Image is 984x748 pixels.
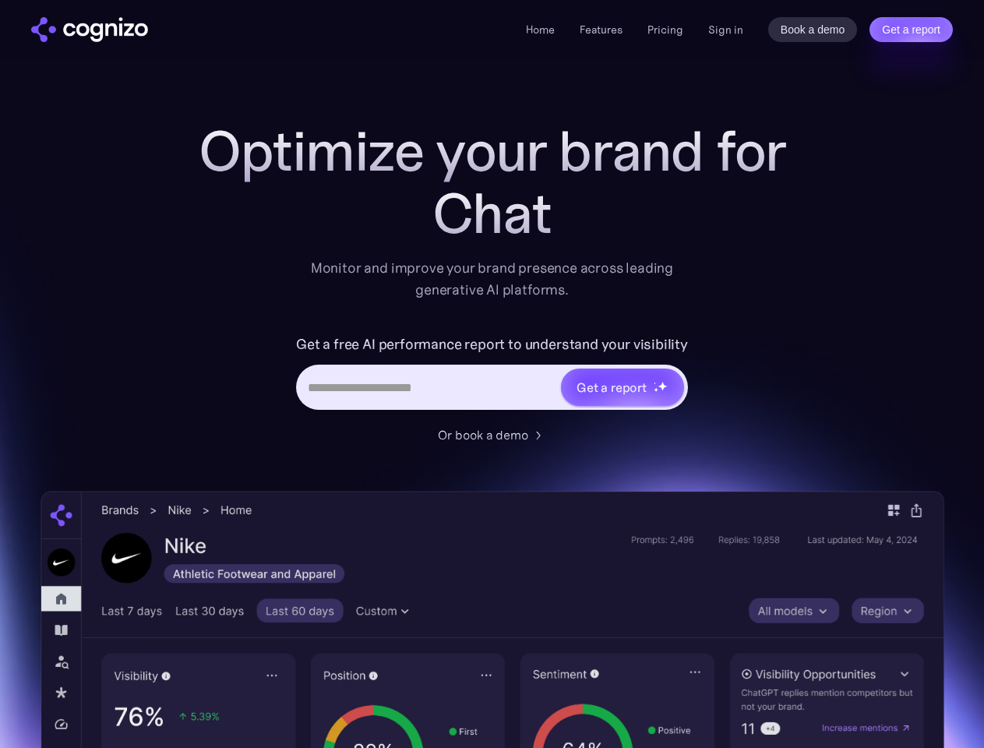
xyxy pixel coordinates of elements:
[31,17,148,42] img: cognizo logo
[708,20,743,39] a: Sign in
[296,332,688,357] label: Get a free AI performance report to understand your visibility
[869,17,953,42] a: Get a report
[658,381,668,391] img: star
[559,367,686,408] a: Get a reportstarstarstar
[181,182,804,245] div: Chat
[768,17,858,42] a: Book a demo
[438,425,528,444] div: Or book a demo
[654,387,659,393] img: star
[526,23,555,37] a: Home
[181,120,804,182] h1: Optimize your brand for
[647,23,683,37] a: Pricing
[31,17,148,42] a: home
[580,23,622,37] a: Features
[301,257,684,301] div: Monitor and improve your brand presence across leading generative AI platforms.
[654,382,656,384] img: star
[296,332,688,418] form: Hero URL Input Form
[438,425,547,444] a: Or book a demo
[577,378,647,397] div: Get a report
